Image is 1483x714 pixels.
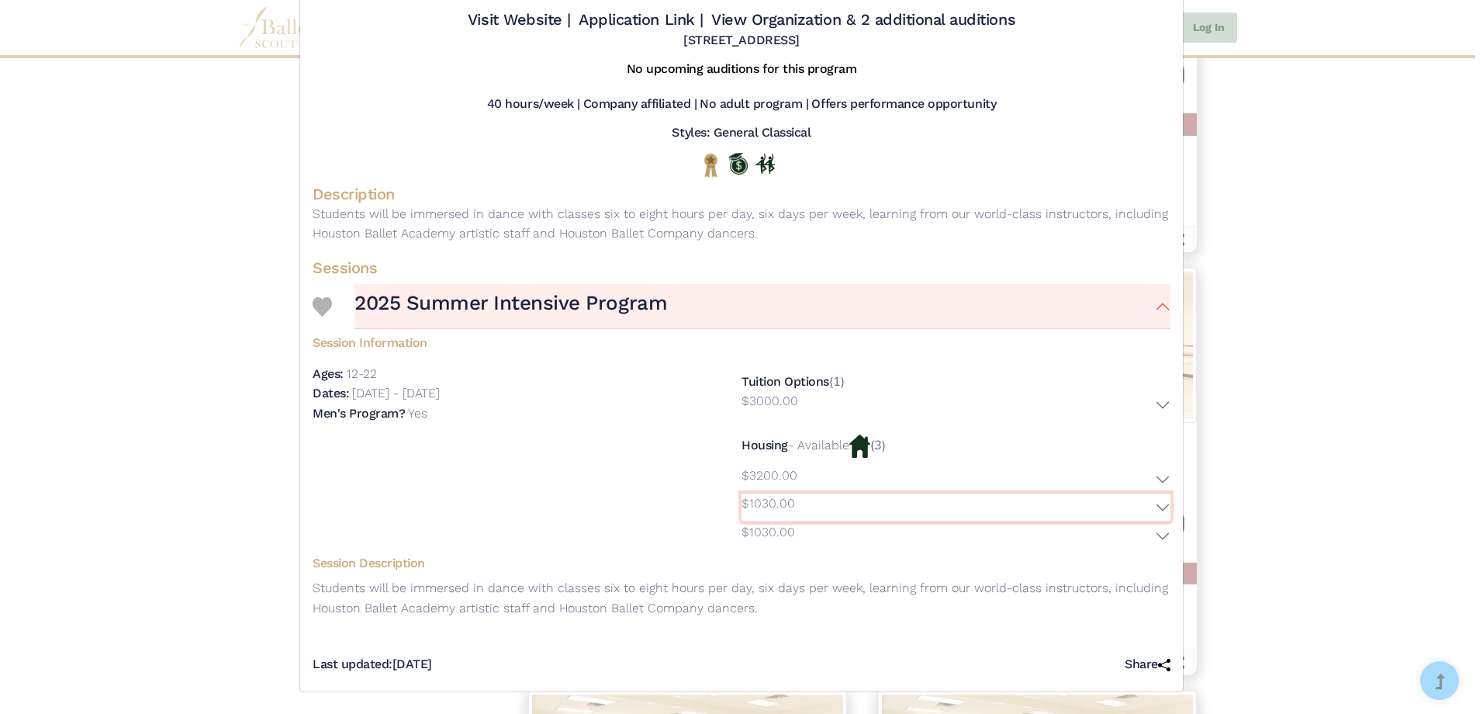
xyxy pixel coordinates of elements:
[487,96,580,113] h5: 40 hours/week |
[711,10,1015,29] a: View Organization & 2 additional auditions
[313,297,332,317] img: Heart
[313,204,1170,244] p: Students will be immersed in dance with classes six to eight hours per day, six days per week, le...
[741,494,1170,522] button: $1030.00
[755,154,775,174] img: In Person
[627,61,857,78] h5: No upcoming auditions for this program
[313,556,1170,572] h5: Session Description
[313,578,1170,618] p: Students will be immersed in dance with classes six to eight hours per day, six days per week, le...
[700,96,808,113] h5: No adult program |
[811,96,996,113] h5: Offers performance opportunity
[683,33,799,49] h5: [STREET_ADDRESS]
[741,522,1170,550] button: $1030.00
[354,290,667,317] h3: 2025 Summer Intensive Program
[741,522,795,542] p: $1030.00
[347,366,377,381] p: 12-22
[741,374,829,389] h5: Tuition Options
[313,657,392,671] span: Last updated:
[728,153,748,175] img: Offers Scholarship
[741,364,1170,427] div: (1)
[741,438,788,452] h5: Housing
[741,391,798,411] p: $3000.00
[849,435,870,458] img: Housing Available
[741,391,1170,419] button: $3000.00
[313,406,405,421] h5: Men's Program?
[352,386,440,400] p: [DATE] - [DATE]
[741,466,1170,494] button: $3200.00
[313,386,349,400] h5: Dates:
[354,284,1170,329] button: 2025 Summer Intensive Program
[313,184,1170,204] h4: Description
[468,10,571,29] a: Visit Website |
[741,466,797,486] p: $3200.00
[1125,657,1170,673] h5: Share
[583,96,697,113] h5: Company affiliated |
[313,329,1170,352] h5: Session Information
[672,125,811,141] h5: Styles: General Classical
[313,366,344,381] h5: Ages:
[579,10,703,29] a: Application Link |
[788,438,849,452] p: - Available
[741,494,795,514] p: $1030.00
[313,657,432,673] h5: [DATE]
[313,258,1170,278] h4: Sessions
[741,427,1170,550] div: (3)
[701,153,721,177] img: National
[408,406,427,421] p: Yes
